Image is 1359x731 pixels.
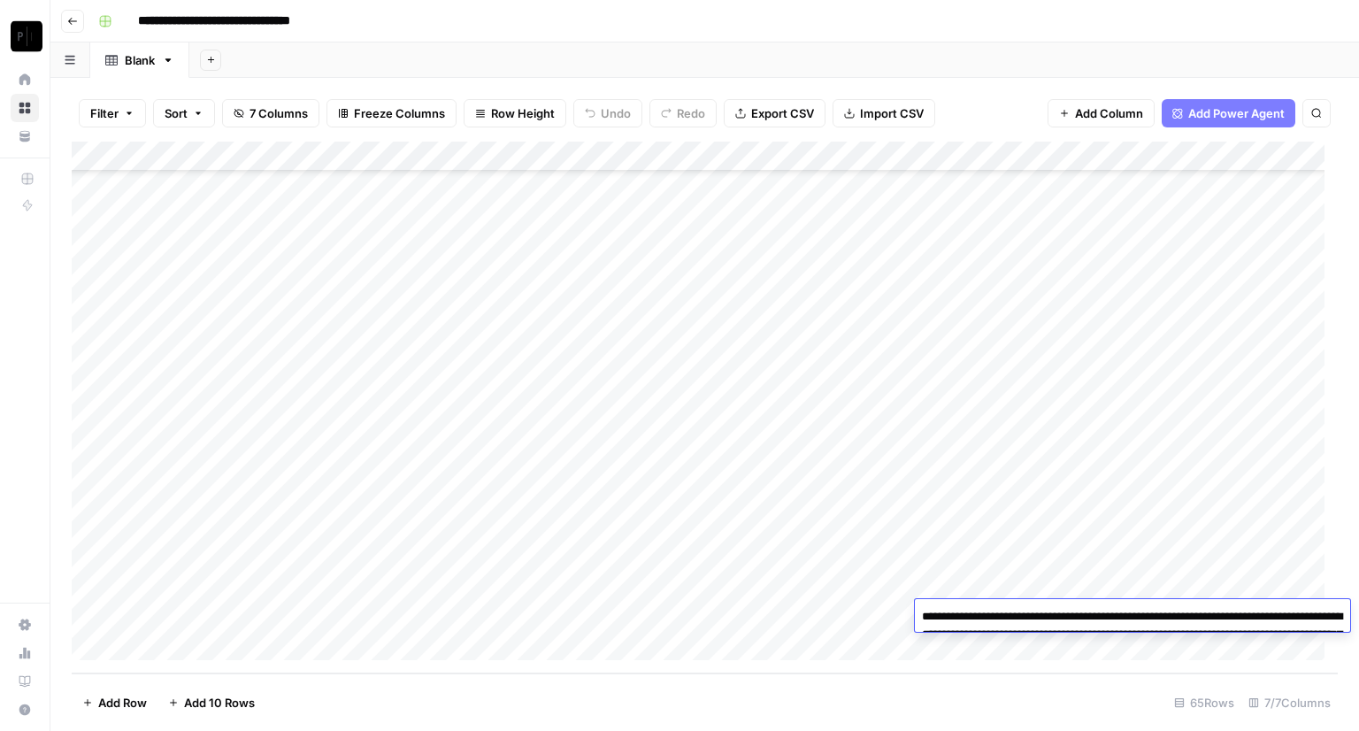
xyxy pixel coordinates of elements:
[79,99,146,127] button: Filter
[649,99,717,127] button: Redo
[354,104,445,122] span: Freeze Columns
[11,65,39,94] a: Home
[491,104,555,122] span: Row Height
[11,696,39,724] button: Help + Support
[464,99,566,127] button: Row Height
[11,122,39,150] a: Your Data
[1048,99,1155,127] button: Add Column
[165,104,188,122] span: Sort
[98,694,147,712] span: Add Row
[90,42,189,78] a: Blank
[326,99,457,127] button: Freeze Columns
[1188,104,1285,122] span: Add Power Agent
[11,94,39,122] a: Browse
[250,104,308,122] span: 7 Columns
[222,99,319,127] button: 7 Columns
[157,689,265,717] button: Add 10 Rows
[153,99,215,127] button: Sort
[751,104,814,122] span: Export CSV
[601,104,631,122] span: Undo
[724,99,825,127] button: Export CSV
[72,689,157,717] button: Add Row
[125,51,155,69] div: Blank
[90,104,119,122] span: Filter
[11,611,39,639] a: Settings
[1075,104,1143,122] span: Add Column
[860,104,924,122] span: Import CSV
[1241,689,1338,717] div: 7/7 Columns
[1167,689,1241,717] div: 65 Rows
[677,104,705,122] span: Redo
[11,667,39,696] a: Learning Hub
[184,694,255,712] span: Add 10 Rows
[11,639,39,667] a: Usage
[573,99,642,127] button: Undo
[11,20,42,52] img: Paragon Intel - Copyediting Logo
[1162,99,1295,127] button: Add Power Agent
[833,99,935,127] button: Import CSV
[11,14,39,58] button: Workspace: Paragon Intel - Copyediting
